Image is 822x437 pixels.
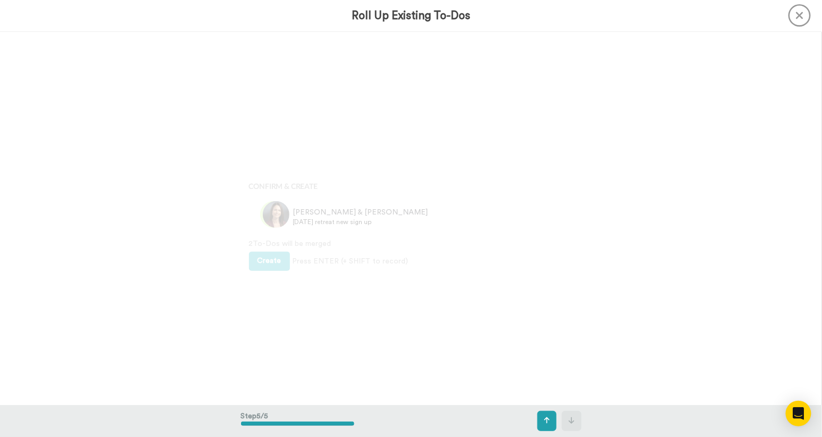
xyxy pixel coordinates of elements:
div: Open Intercom Messenger [786,401,811,426]
span: [PERSON_NAME] & [PERSON_NAME] [293,207,428,218]
span: Press ENTER (+ SHIFT to record) [293,256,409,267]
h3: Roll Up Existing To-Dos [352,10,470,22]
img: d19c91c7-46bf-41d7-bb7c-81c8e335cd34.jpg [263,201,289,228]
button: Create [249,252,290,271]
span: 2 To-Dos will be merged [249,238,574,249]
div: Step 5 / 5 [241,406,354,436]
img: lw.png [260,201,287,228]
span: Create [258,257,281,265]
h4: Confirm & Create [249,182,574,190]
span: [DATE] retreat new sign up [293,218,428,226]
